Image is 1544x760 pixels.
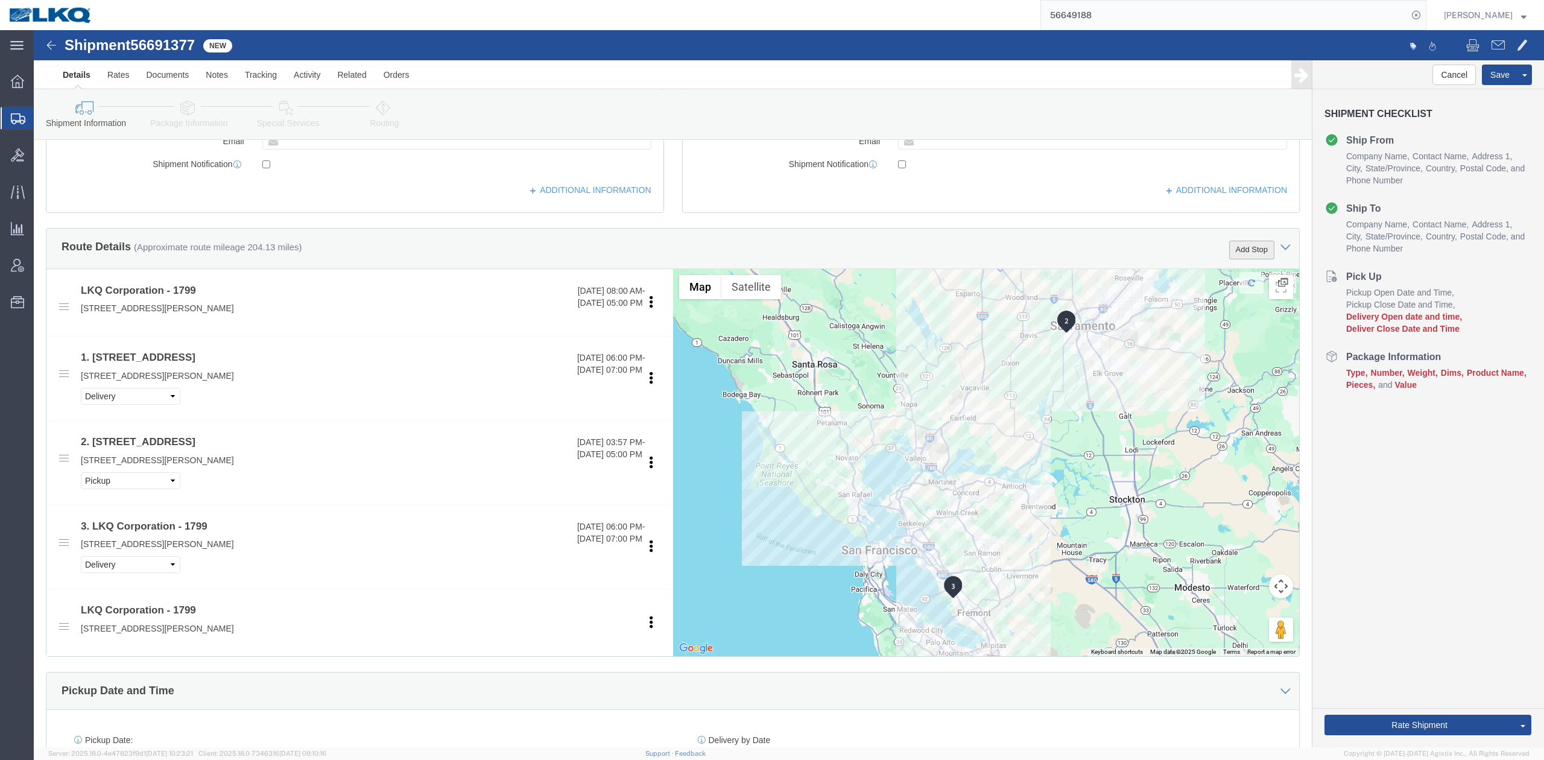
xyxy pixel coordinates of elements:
[146,750,193,757] span: [DATE] 10:23:21
[198,750,326,757] span: Client: 2025.18.0-7346316
[34,30,1544,747] iframe: FS Legacy Container
[1444,8,1513,22] span: Matt Harvey
[1344,749,1530,759] span: Copyright © [DATE]-[DATE] Agistix Inc., All Rights Reserved
[1041,1,1408,30] input: Search for shipment number, reference number
[1443,8,1527,22] button: [PERSON_NAME]
[279,750,326,757] span: [DATE] 08:10:16
[8,6,93,24] img: logo
[645,750,675,757] a: Support
[675,750,706,757] a: Feedback
[48,750,193,757] span: Server: 2025.18.0-4e47823f9d1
